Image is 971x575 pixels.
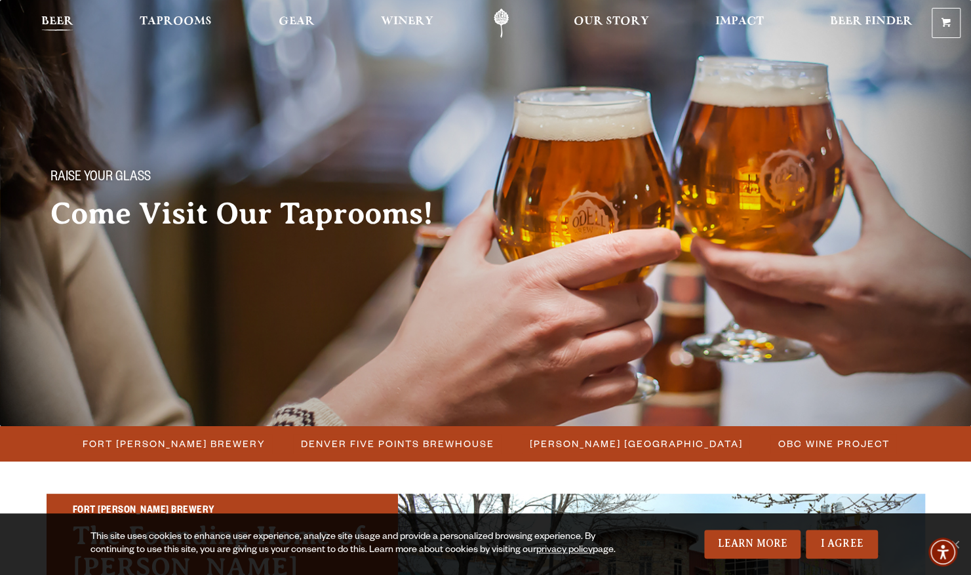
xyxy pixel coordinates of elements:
a: Fort [PERSON_NAME] Brewery [75,434,272,453]
span: Beer Finder [830,16,913,27]
a: Gear [269,9,323,38]
span: OBC Wine Project [778,434,890,453]
a: OBC Wine Project [770,434,896,453]
h2: Come Visit Our Taprooms! [50,197,460,230]
a: Our Story [565,9,657,38]
div: This site uses cookies to enhance user experience, analyze site usage and provide a personalized ... [90,531,634,557]
a: Odell Home [477,9,526,38]
div: Accessibility Menu [928,538,957,566]
span: [PERSON_NAME] [GEOGRAPHIC_DATA] [530,434,743,453]
a: Beer [33,9,82,38]
a: Winery [372,9,442,38]
a: Beer Finder [822,9,921,38]
span: Our Story [573,16,648,27]
span: Fort [PERSON_NAME] Brewery [83,434,266,453]
a: Taprooms [131,9,220,38]
a: [PERSON_NAME] [GEOGRAPHIC_DATA] [522,434,749,453]
span: Denver Five Points Brewhouse [301,434,494,453]
span: Beer [41,16,73,27]
span: Winery [381,16,433,27]
a: Denver Five Points Brewhouse [293,434,501,453]
span: Gear [278,16,314,27]
a: privacy policy [536,545,593,556]
a: Learn More [704,530,801,559]
h2: Fort [PERSON_NAME] Brewery [73,503,372,520]
span: Taprooms [140,16,212,27]
a: Impact [707,9,772,38]
a: I Agree [806,530,878,559]
span: Impact [715,16,764,27]
span: Raise your glass [50,170,151,187]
